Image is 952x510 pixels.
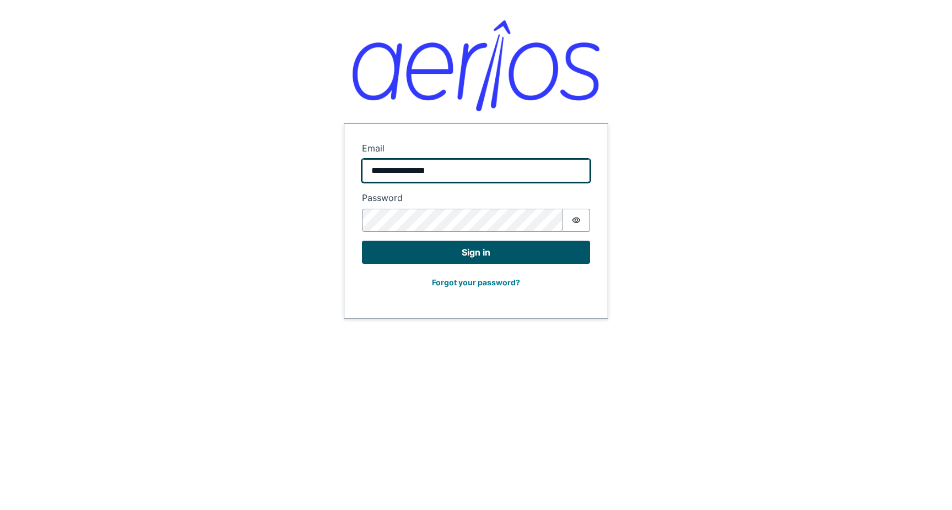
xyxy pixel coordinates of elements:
label: Password [362,191,590,204]
button: Sign in [362,241,590,264]
label: Email [362,142,590,155]
button: Forgot your password? [425,273,527,292]
button: Show password [562,209,590,232]
img: Aerios logo [353,20,599,111]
